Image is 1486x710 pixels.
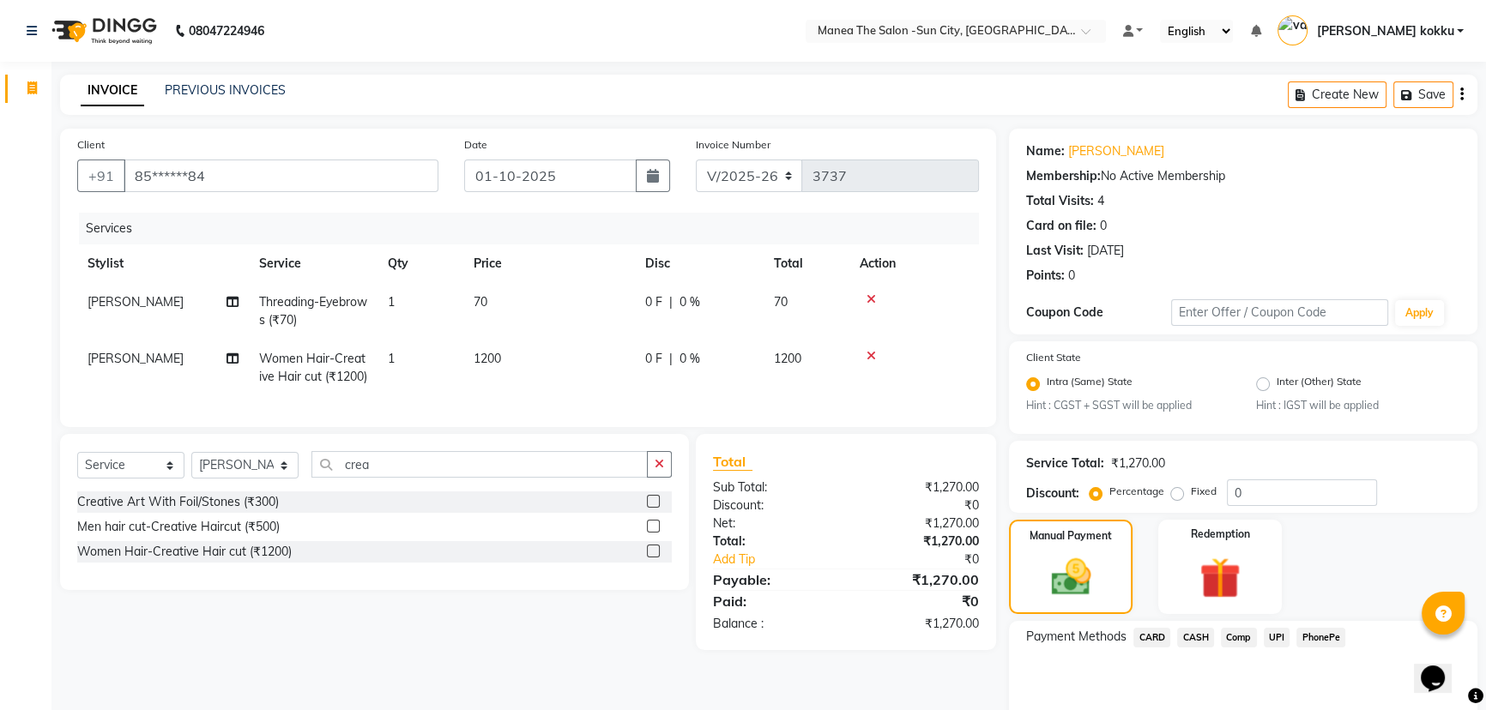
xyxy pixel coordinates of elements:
span: 1 [388,351,395,366]
div: Women Hair-Creative Hair cut (₹1200) [77,543,292,561]
span: | [669,350,673,368]
div: Creative Art With Foil/Stones (₹300) [77,493,279,511]
span: Threading-Eyebrows (₹70) [259,294,367,328]
a: [PERSON_NAME] [1068,142,1164,160]
label: Invoice Number [696,137,770,153]
div: Services [79,213,992,244]
button: +91 [77,159,125,192]
div: Net: [700,514,846,532]
div: ₹0 [846,496,992,514]
div: Service Total: [1026,454,1104,472]
button: Save [1393,81,1453,108]
input: Enter Offer / Coupon Code [1171,299,1388,326]
div: ₹1,270.00 [846,478,992,496]
span: 0 % [680,350,700,368]
th: Disc [635,244,764,283]
label: Client State [1026,350,1081,365]
label: Fixed [1191,484,1217,499]
div: Men hair cut-Creative Haircut (₹500) [77,518,280,536]
div: Last Visit: [1026,242,1084,260]
div: ₹1,270.00 [846,532,992,551]
div: Discount: [700,496,846,514]
div: Paid: [700,591,846,611]
span: Total [713,453,752,471]
div: Coupon Code [1026,304,1171,322]
span: [PERSON_NAME] [88,294,184,310]
div: ₹1,270.00 [846,514,992,532]
div: Payable: [700,569,846,590]
iframe: chat widget [1414,641,1469,693]
div: 0 [1100,217,1107,235]
div: 4 [1097,192,1104,210]
div: Sub Total: [700,478,846,496]
th: Action [849,244,979,283]
img: _cash.svg [1039,554,1103,599]
a: PREVIOUS INVOICES [165,82,286,98]
span: | [669,293,673,311]
th: Price [463,244,635,283]
a: INVOICE [81,75,144,106]
div: ₹1,270.00 [846,615,992,633]
span: 70 [474,294,487,310]
button: Create New [1288,81,1386,108]
label: Percentage [1109,484,1164,499]
span: 1 [388,294,395,310]
span: Payment Methods [1026,628,1127,646]
label: Client [77,137,105,153]
img: _gift.svg [1187,552,1253,604]
div: Discount: [1026,484,1079,502]
span: [PERSON_NAME] kokku [1316,22,1453,40]
span: 1200 [474,351,501,366]
label: Manual Payment [1030,528,1112,544]
small: Hint : IGST will be applied [1256,398,1460,413]
div: Card on file: [1026,217,1096,235]
a: Add Tip [700,551,871,569]
div: Points: [1026,267,1065,285]
th: Stylist [77,244,249,283]
span: 0 % [680,293,700,311]
div: 0 [1068,267,1075,285]
div: ₹0 [870,551,992,569]
div: Name: [1026,142,1065,160]
div: [DATE] [1087,242,1124,260]
label: Redemption [1191,526,1250,542]
input: Search or Scan [311,451,648,478]
span: [PERSON_NAME] [88,351,184,366]
th: Qty [378,244,463,283]
span: PhonePe [1296,628,1345,647]
div: ₹1,270.00 [846,569,992,590]
th: Total [764,244,849,283]
th: Service [249,244,378,283]
div: ₹1,270.00 [1111,454,1165,472]
input: Search by Name/Mobile/Email/Code [124,159,438,192]
label: Inter (Other) State [1277,374,1362,394]
label: Date [464,137,487,153]
button: Apply [1395,300,1444,326]
span: UPI [1264,628,1290,647]
img: vamsi kokku [1278,15,1308,45]
div: Total: [700,532,846,551]
label: Intra (Same) State [1047,374,1133,394]
div: Balance : [700,615,846,633]
span: 0 F [645,293,662,311]
span: 70 [774,294,788,310]
div: Total Visits: [1026,192,1094,210]
span: CARD [1133,628,1170,647]
span: Women Hair-Creative Hair cut (₹1200) [259,351,367,384]
div: Membership: [1026,167,1101,185]
span: 1200 [774,351,801,366]
span: CASH [1177,628,1214,647]
span: Comp [1221,628,1257,647]
img: logo [44,7,161,55]
small: Hint : CGST + SGST will be applied [1026,398,1230,413]
div: ₹0 [846,591,992,611]
span: 0 F [645,350,662,368]
b: 08047224946 [189,7,264,55]
div: No Active Membership [1026,167,1460,185]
